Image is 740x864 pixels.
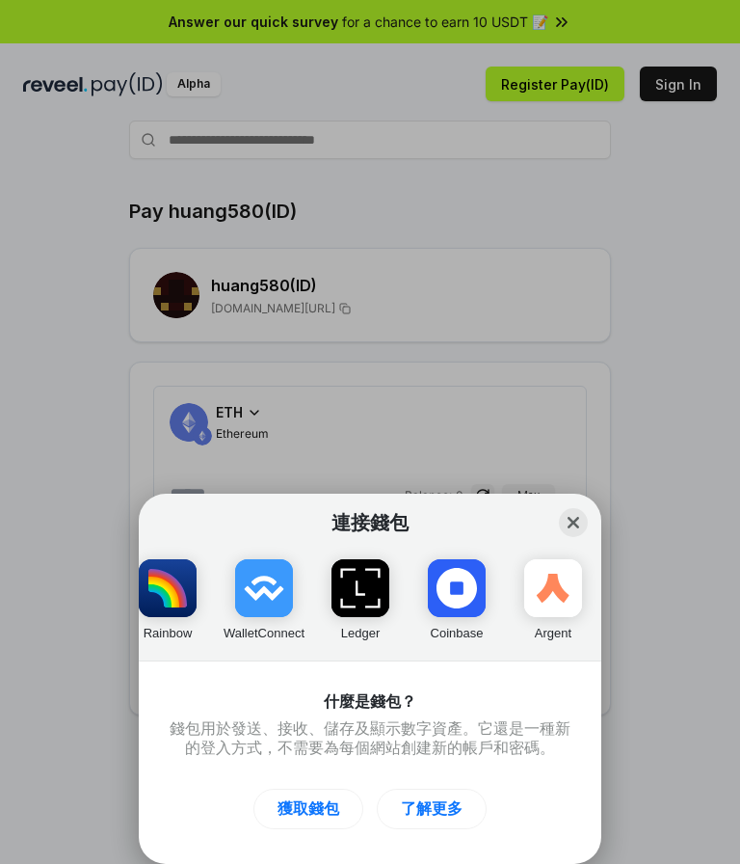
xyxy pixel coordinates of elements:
[224,626,304,640] span: WalletConnect
[377,789,487,829] a: 了解更多
[235,550,293,642] button: WalletConnect
[253,789,363,829] button: 獲取錢包
[428,559,486,617] img: svg+xml,%3Csvg%20width%3D%2228%22%20height%3D%2228%22%20viewBox%3D%220%200%2028%2028%22%20fill%3D...
[158,511,582,534] h1: 連接錢包
[341,626,380,640] span: Ledger
[277,799,339,819] div: 獲取錢包
[331,559,389,617] img: svg+xml,%3Csvg%20xmlns%3D%22http%3A%2F%2Fwww.w3.org%2F2000%2Fsvg%22%20width%3D%2228%22%20height%3...
[524,550,582,642] button: Argent
[431,626,484,640] span: Coinbase
[428,550,486,642] button: Coinbase
[139,559,197,617] img: svg+xml,%3Csvg%20width%3D%22120%22%20height%3D%22120%22%20viewBox%3D%220%200%20120%20120%22%20fil...
[331,550,389,642] button: Ledger
[170,719,570,758] div: 錢包用於發送、接收、儲存及顯示數字資產。它還是一種新的登入方式，不需要為每個網站創建新的帳戶和密碼。
[559,508,588,537] button: Close
[144,626,193,640] span: Rainbow
[535,626,571,640] span: Argent
[524,559,582,617] img: svg+xml,%3Csvg%20width%3D%2228%22%20height%3D%2228%22%20viewBox%3D%220%200%2028%2028%22%20fill%3D...
[170,692,570,712] div: 什麼是錢包？
[401,799,462,819] div: 了解更多
[139,550,197,642] button: Rainbow
[235,559,293,617] img: svg+xml,%3Csvg%20width%3D%2228%22%20height%3D%2228%22%20viewBox%3D%220%200%2028%2028%22%20fill%3D...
